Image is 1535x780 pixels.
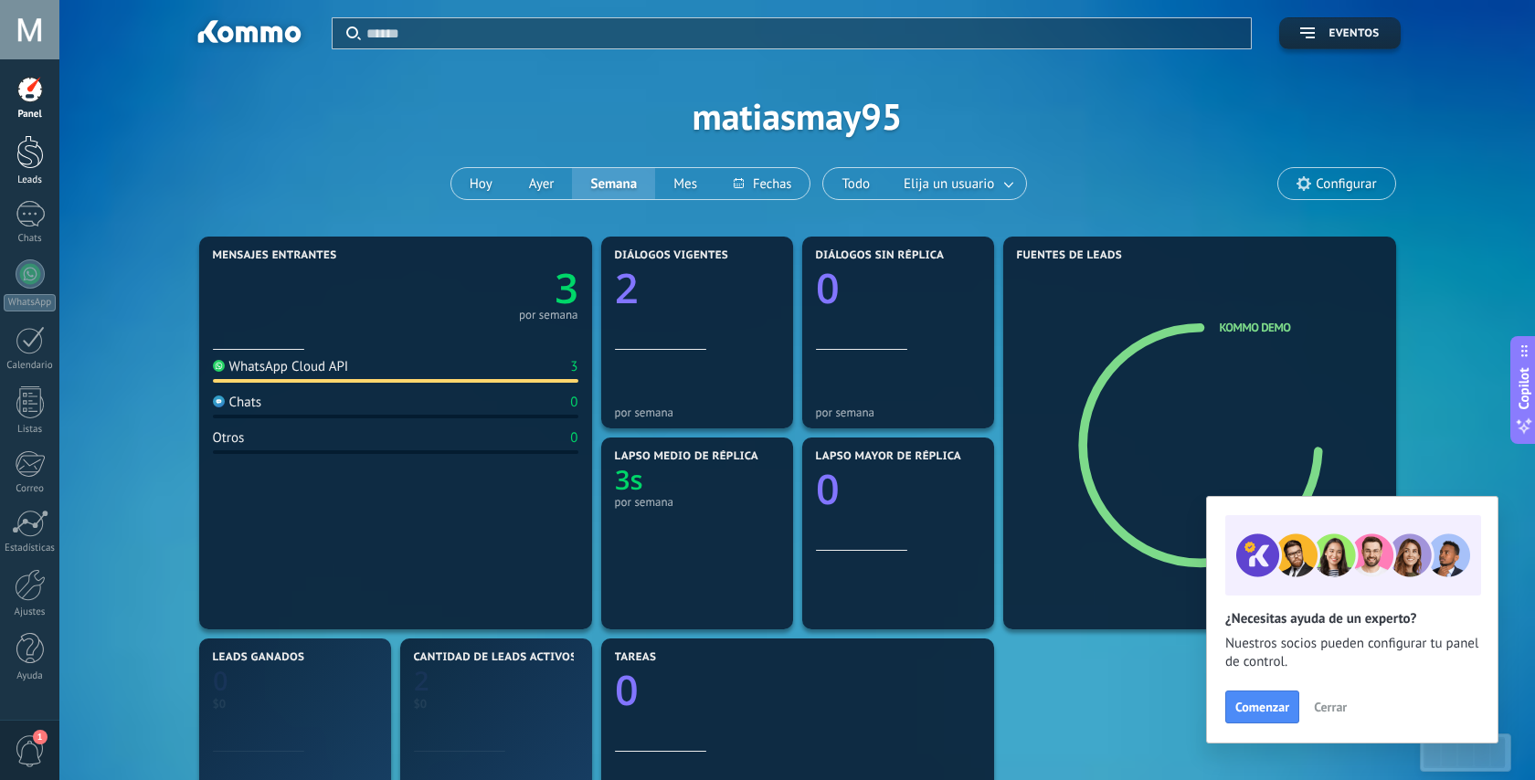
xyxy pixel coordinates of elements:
[615,450,759,463] span: Lapso medio de réplica
[615,662,980,718] a: 0
[414,651,577,664] span: Cantidad de leads activos
[715,168,810,199] button: Fechas
[4,233,57,245] div: Chats
[615,495,779,509] div: por semana
[816,249,945,262] span: Diálogos sin réplica
[816,406,980,419] div: por semana
[1515,368,1533,410] span: Copilot
[615,260,639,316] text: 2
[4,294,56,311] div: WhatsApp
[1225,610,1479,627] h2: ¿Necesitas ayuda de un experto?
[615,651,657,664] span: Tareas
[451,168,511,199] button: Hoy
[816,461,840,517] text: 0
[4,606,57,618] div: Ajustes
[4,670,57,682] div: Ayuda
[1314,701,1347,713] span: Cerrar
[213,663,228,699] text: 0
[1220,320,1291,335] a: Kommo Demo
[900,172,998,196] span: Elija un usuario
[555,260,578,316] text: 3
[213,663,377,699] a: 0
[213,249,337,262] span: Mensajes entrantes
[213,429,245,447] div: Otros
[823,168,888,199] button: Todo
[4,109,57,121] div: Panel
[519,311,578,320] div: por semana
[213,358,349,375] div: WhatsApp Cloud API
[33,730,48,744] span: 1
[1225,635,1479,671] span: Nuestros socios pueden configurar tu panel de control.
[414,663,429,699] text: 2
[4,424,57,436] div: Listas
[615,406,779,419] div: por semana
[615,662,639,718] text: 0
[213,395,225,407] img: Chats
[213,360,225,372] img: WhatsApp Cloud API
[511,168,573,199] button: Ayer
[4,483,57,495] div: Correo
[4,543,57,554] div: Estadísticas
[572,168,655,199] button: Semana
[414,696,578,711] div: $0
[213,394,262,411] div: Chats
[1329,27,1379,40] span: Eventos
[615,462,643,498] text: 3s
[816,450,961,463] span: Lapso mayor de réplica
[1235,701,1289,713] span: Comenzar
[414,663,578,699] a: 2
[1316,176,1376,192] span: Configurar
[615,249,729,262] span: Diálogos vigentes
[888,168,1026,199] button: Elija un usuario
[816,260,840,316] text: 0
[570,394,577,411] div: 0
[213,696,377,711] div: $0
[4,360,57,372] div: Calendario
[1306,693,1355,721] button: Cerrar
[570,358,577,375] div: 3
[1225,690,1299,723] button: Comenzar
[396,260,578,316] a: 3
[570,429,577,447] div: 0
[213,651,305,664] span: Leads ganados
[655,168,715,199] button: Mes
[1279,17,1400,49] button: Eventos
[1017,249,1123,262] span: Fuentes de leads
[4,174,57,186] div: Leads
